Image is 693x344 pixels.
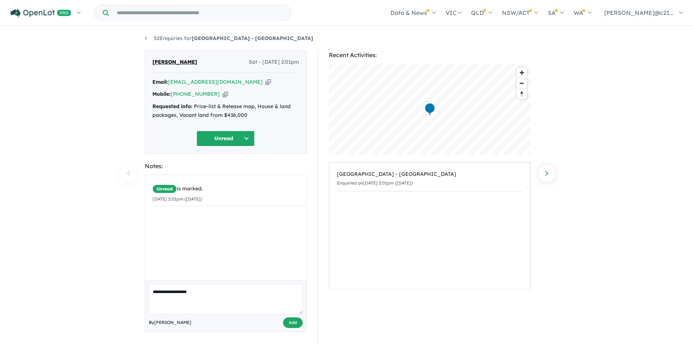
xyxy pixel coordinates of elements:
button: Copy [266,78,271,86]
span: Sat - [DATE] 2:01pm [249,58,299,67]
div: Recent Activities: [329,50,531,60]
a: 52Enquiries for[GEOGRAPHIC_DATA] - [GEOGRAPHIC_DATA] [145,35,313,41]
input: Try estate name, suburb, builder or developer [110,5,290,21]
a: [EMAIL_ADDRESS][DOMAIN_NAME] [168,79,263,85]
small: [DATE] 2:01pm ([DATE]) [152,196,202,202]
span: Unread [152,185,177,193]
div: [GEOGRAPHIC_DATA] - [GEOGRAPHIC_DATA] [337,170,523,179]
a: [GEOGRAPHIC_DATA] - [GEOGRAPHIC_DATA]Enquiried on[DATE] 2:01pm ([DATE]) [337,166,523,191]
strong: [GEOGRAPHIC_DATA] - [GEOGRAPHIC_DATA] [192,35,313,41]
a: [PHONE_NUMBER] [171,91,220,97]
button: Copy [223,90,228,98]
small: Enquiried on [DATE] 2:01pm ([DATE]) [337,180,413,186]
div: is marked. [152,185,304,193]
canvas: Map [329,64,531,155]
nav: breadcrumb [145,34,549,43]
button: Add [283,317,303,328]
button: Unread [196,131,255,146]
div: Notes: [145,161,307,171]
button: Zoom in [517,67,527,78]
strong: Mobile: [152,91,171,97]
button: Reset bearing to north [517,88,527,99]
span: [PERSON_NAME] [152,58,197,67]
strong: Requested info: [152,103,192,110]
div: Price-list & Release map, House & land packages, Vacant land from $436,000 [152,102,299,120]
img: Openlot PRO Logo White [11,9,71,18]
span: By [PERSON_NAME] [149,319,191,326]
span: [PERSON_NAME]@c21... [604,9,674,16]
button: Zoom out [517,78,527,88]
div: Map marker [424,103,435,116]
span: Reset bearing to north [517,89,527,99]
strong: Email: [152,79,168,85]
